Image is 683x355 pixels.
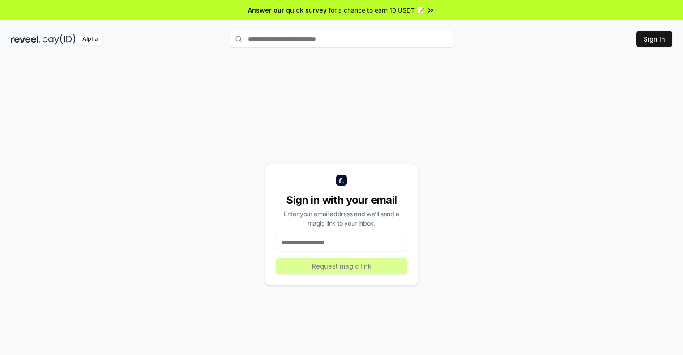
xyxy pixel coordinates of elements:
[248,5,327,15] span: Answer our quick survey
[43,34,76,45] img: pay_id
[77,34,102,45] div: Alpha
[276,193,407,207] div: Sign in with your email
[11,34,41,45] img: reveel_dark
[336,175,347,186] img: logo_small
[636,31,672,47] button: Sign In
[329,5,424,15] span: for a chance to earn 10 USDT 📝
[276,209,407,228] div: Enter your email address and we’ll send a magic link to your inbox.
